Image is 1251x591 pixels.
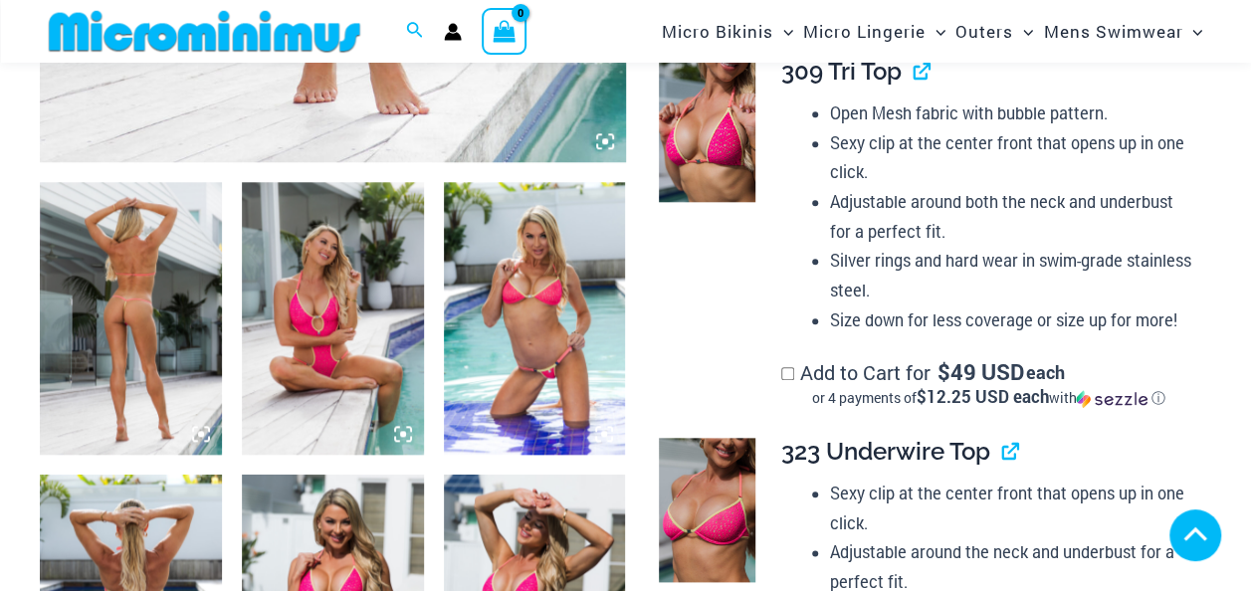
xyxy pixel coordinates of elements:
[781,388,1195,408] div: or 4 payments of with
[659,438,755,582] img: Bubble Mesh Highlight Pink 323 Top
[1076,390,1147,408] img: Sezzle
[938,362,1024,382] span: 49 USD
[1182,6,1202,57] span: Menu Toggle
[830,246,1195,304] li: Silver rings and hard wear in swim-grade stainless steel.
[950,6,1038,57] a: OutersMenu ToggleMenu Toggle
[781,359,1195,409] label: Add to Cart for
[830,98,1195,128] li: Open Mesh fabric with bubble pattern.
[781,367,794,380] input: Add to Cart for$49 USD eachor 4 payments of$12.25 USD eachwithSezzle Click to learn more about Se...
[444,23,462,41] a: Account icon link
[830,305,1195,335] li: Size down for less coverage or size up for more!
[781,57,902,86] span: 309 Tri Top
[830,128,1195,187] li: Sexy clip at the center front that opens up in one click.
[955,6,1013,57] span: Outers
[659,58,755,202] img: Bubble Mesh Highlight Pink 309 Top
[662,6,773,57] span: Micro Bikinis
[781,437,990,466] span: 323 Underwire Top
[1013,6,1033,57] span: Menu Toggle
[444,182,626,455] img: Bubble Mesh Highlight Pink 323 Top 421 Micro
[657,6,798,57] a: Micro BikinisMenu ToggleMenu Toggle
[798,6,950,57] a: Micro LingerieMenu ToggleMenu Toggle
[773,6,793,57] span: Menu Toggle
[482,8,527,54] a: View Shopping Cart, empty
[916,385,1048,408] span: $12.25 USD each
[40,182,222,455] img: Bubble Mesh Highlight Pink 819 One Piece
[830,479,1195,537] li: Sexy clip at the center front that opens up in one click.
[926,6,945,57] span: Menu Toggle
[41,9,368,54] img: MM SHOP LOGO FLAT
[781,388,1195,408] div: or 4 payments of$12.25 USD eachwithSezzle Click to learn more about Sezzle
[830,187,1195,246] li: Adjustable around both the neck and underbust for a perfect fit.
[1043,6,1182,57] span: Mens Swimwear
[803,6,926,57] span: Micro Lingerie
[938,357,950,386] span: $
[654,3,1211,60] nav: Site Navigation
[242,182,424,455] img: Bubble Mesh Highlight Pink 819 One Piece
[406,19,424,45] a: Search icon link
[1038,6,1207,57] a: Mens SwimwearMenu ToggleMenu Toggle
[1026,362,1065,382] span: each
